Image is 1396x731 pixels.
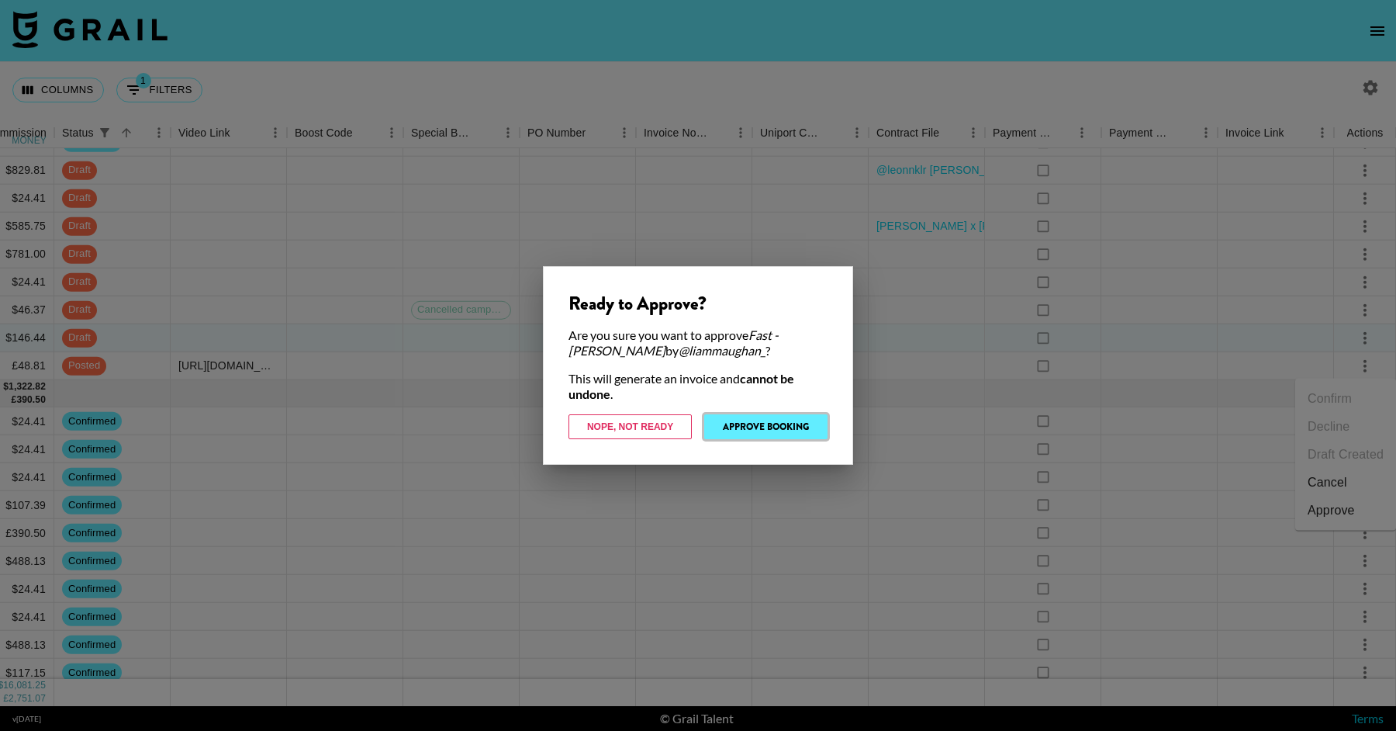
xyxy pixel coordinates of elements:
button: Nope, Not Ready [568,414,692,439]
div: This will generate an invoice and . [568,371,828,402]
button: Approve Booking [704,414,828,439]
em: @ liammaughan_ [679,343,765,358]
div: Ready to Approve? [568,292,828,315]
em: Fast - [PERSON_NAME] [568,327,779,358]
div: Are you sure you want to approve by ? [568,327,828,359]
strong: cannot be undone [568,371,794,401]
